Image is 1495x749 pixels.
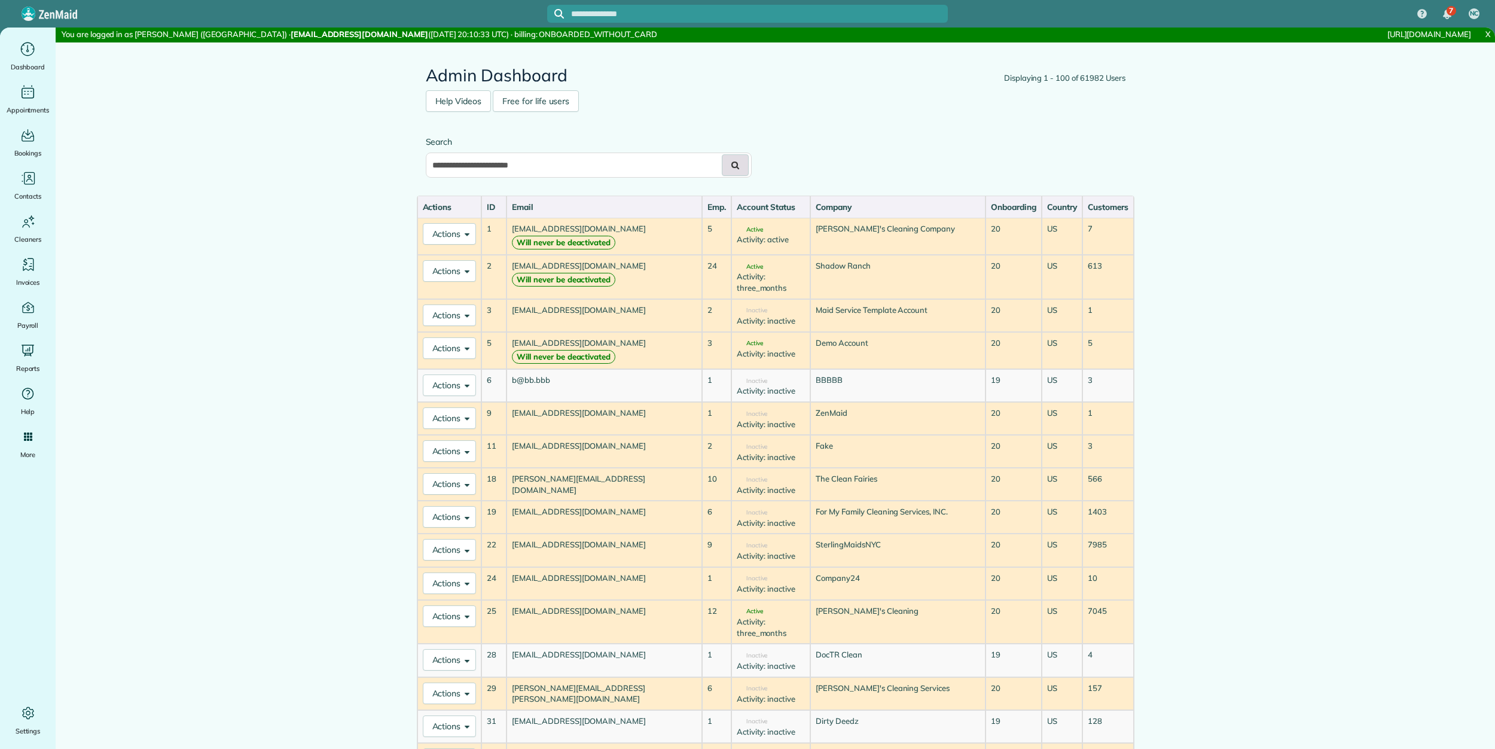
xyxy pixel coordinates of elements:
td: The Clean Fairies [810,468,986,501]
strong: Will never be deactivated [512,236,615,249]
td: 31 [481,710,507,743]
span: Active [737,608,763,614]
td: 613 [1082,255,1134,299]
td: 1 [1082,299,1134,332]
td: US [1042,534,1082,567]
td: 11 [481,435,507,468]
td: Company24 [810,567,986,600]
td: US [1042,369,1082,402]
td: 157 [1082,677,1134,710]
div: 7 unread notifications [1435,1,1460,28]
td: [EMAIL_ADDRESS][DOMAIN_NAME] [507,567,702,600]
h2: Admin Dashboard [426,66,1125,85]
td: Shadow Ranch [810,255,986,299]
span: Payroll [17,319,39,331]
td: 20 [986,435,1042,468]
span: 7 [1449,6,1453,16]
td: 18 [481,468,507,501]
td: 4 [1082,644,1134,677]
td: 20 [986,501,1042,534]
td: US [1042,218,1082,255]
button: Actions [423,260,477,282]
div: Activity: inactive [737,550,806,562]
div: Activity: inactive [737,348,806,360]
td: US [1042,567,1082,600]
td: 9 [702,534,731,567]
span: More [20,449,35,461]
strong: Will never be deactivated [512,273,615,287]
span: Active [737,227,763,233]
button: Focus search [547,9,564,19]
button: Actions [423,605,477,627]
td: [EMAIL_ADDRESS][DOMAIN_NAME] [507,255,702,299]
td: [EMAIL_ADDRESS][DOMAIN_NAME] [507,402,702,435]
td: Maid Service Template Account [810,299,986,332]
td: For My Family Cleaning Services, INC. [810,501,986,534]
td: Dirty Deedz [810,710,986,743]
td: BBBBB [810,369,986,402]
div: Activity: three_months [737,616,806,638]
td: 24 [702,255,731,299]
td: [PERSON_NAME][EMAIL_ADDRESS][DOMAIN_NAME] [507,468,702,501]
span: Inactive [737,444,768,450]
td: 20 [986,534,1042,567]
td: US [1042,332,1082,369]
a: Contacts [5,169,51,202]
td: 10 [702,468,731,501]
div: Activity: inactive [737,583,806,595]
td: [PERSON_NAME][EMAIL_ADDRESS][PERSON_NAME][DOMAIN_NAME] [507,677,702,710]
td: [PERSON_NAME]'s Cleaning [810,600,986,644]
td: [EMAIL_ADDRESS][DOMAIN_NAME] [507,644,702,677]
a: Payroll [5,298,51,331]
span: Inactive [737,653,768,659]
td: 1 [702,369,731,402]
td: 29 [481,677,507,710]
strong: [EMAIL_ADDRESS][DOMAIN_NAME] [291,29,428,39]
td: 2 [702,299,731,332]
span: Dashboard [11,61,45,73]
strong: Will never be deactivated [512,350,615,364]
td: b@bb.bbb [507,369,702,402]
div: Activity: inactive [737,517,806,529]
td: 9 [481,402,507,435]
div: Activity: active [737,234,806,245]
td: 128 [1082,710,1134,743]
div: Activity: inactive [737,726,806,738]
td: 3 [702,332,731,369]
button: Actions [423,683,477,704]
td: 1 [702,567,731,600]
td: 1 [702,402,731,435]
td: [EMAIL_ADDRESS][DOMAIN_NAME] [507,332,702,369]
td: 20 [986,600,1042,644]
button: Actions [423,440,477,462]
a: Free for life users [493,90,579,112]
td: 5 [1082,332,1134,369]
div: Activity: inactive [737,485,806,496]
td: US [1042,644,1082,677]
td: DocTR Clean [810,644,986,677]
button: Actions [423,715,477,737]
span: Help [21,406,35,418]
td: 25 [481,600,507,644]
div: Account Status [737,201,806,213]
td: US [1042,435,1082,468]
td: US [1042,468,1082,501]
span: Contacts [14,190,41,202]
div: Activity: inactive [737,385,806,397]
td: US [1042,710,1082,743]
a: Dashboard [5,39,51,73]
span: Inactive [737,576,768,581]
svg: Focus search [554,9,564,19]
td: 6 [702,501,731,534]
button: Actions [423,473,477,495]
td: 20 [986,677,1042,710]
div: You are logged in as [PERSON_NAME] ([GEOGRAPHIC_DATA]) · ([DATE] 20:10:33 UTC) · billing: ONBOARD... [56,28,1001,42]
a: Help [5,384,51,418]
td: ZenMaid [810,402,986,435]
a: X [1481,28,1495,41]
div: Activity: inactive [737,452,806,463]
td: 20 [986,468,1042,501]
td: US [1042,255,1082,299]
button: Actions [423,223,477,245]
td: 3 [1082,435,1134,468]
